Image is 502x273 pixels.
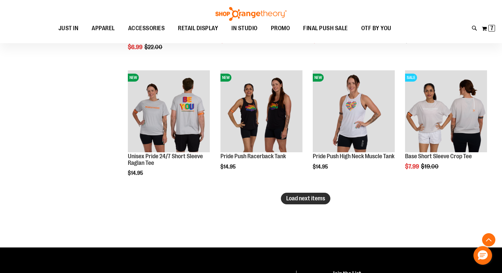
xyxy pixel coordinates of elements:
button: Back To Top [482,233,495,246]
span: IN STUDIO [231,21,258,36]
img: Pride Push Racerback Tank [220,70,302,152]
div: product [402,67,490,187]
span: ACCESSORIES [128,21,165,36]
span: APPAREL [92,21,115,36]
span: FINAL PUSH SALE [303,21,348,36]
button: Load next items [281,193,330,204]
span: $14.95 [220,164,237,170]
span: JUST IN [58,21,79,36]
button: Hello, have a question? Let’s chat. [473,246,492,265]
a: PROMO [264,21,297,36]
a: Main Image of Base Short Sleeve Crop TeeSALE [405,70,487,153]
span: $14.95 [313,164,329,170]
span: SALE [405,74,417,82]
span: PROMO [271,21,290,36]
span: NEW [128,74,139,82]
a: Pride Push High Neck Muscle Tank [313,153,394,160]
img: Pride Push High Neck Muscle Tank [313,70,395,152]
a: FINAL PUSH SALE [296,21,355,36]
span: $7.99 [405,163,420,170]
a: ACCESSORIES [122,21,172,36]
div: product [217,67,306,187]
span: RETAIL DISPLAY [178,21,218,36]
span: NEW [313,74,324,82]
span: OTF BY YOU [361,21,391,36]
div: product [309,67,398,187]
a: Pride Push Racerback TankNEW [220,70,302,153]
span: Load next items [286,195,325,202]
span: $6.99 [128,44,143,50]
a: APPAREL [85,21,122,36]
a: IN STUDIO [225,21,264,36]
span: $22.00 [144,44,163,50]
img: Unisex Pride 24/7 Short Sleeve Raglan Tee [128,70,210,152]
span: $19.00 [421,163,440,170]
a: RETAIL DISPLAY [171,21,225,36]
img: Shop Orangetheory [214,7,288,21]
div: product [125,67,213,193]
a: Unisex Pride 24/7 Short Sleeve Raglan TeeNEW [128,70,210,153]
a: OTF BY YOU [355,21,398,36]
a: Pride Push Racerback Tank [220,153,286,160]
a: Unisex Pride 24/7 Short Sleeve Raglan Tee [128,153,203,166]
a: Pride Push High Neck Muscle TankNEW [313,70,395,153]
a: Base Short Sleeve Crop Tee [405,153,472,160]
img: Main Image of Base Short Sleeve Crop Tee [405,70,487,152]
span: $14.95 [128,170,144,176]
span: NEW [220,74,231,82]
a: JUST IN [52,21,85,36]
span: 7 [490,25,493,32]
